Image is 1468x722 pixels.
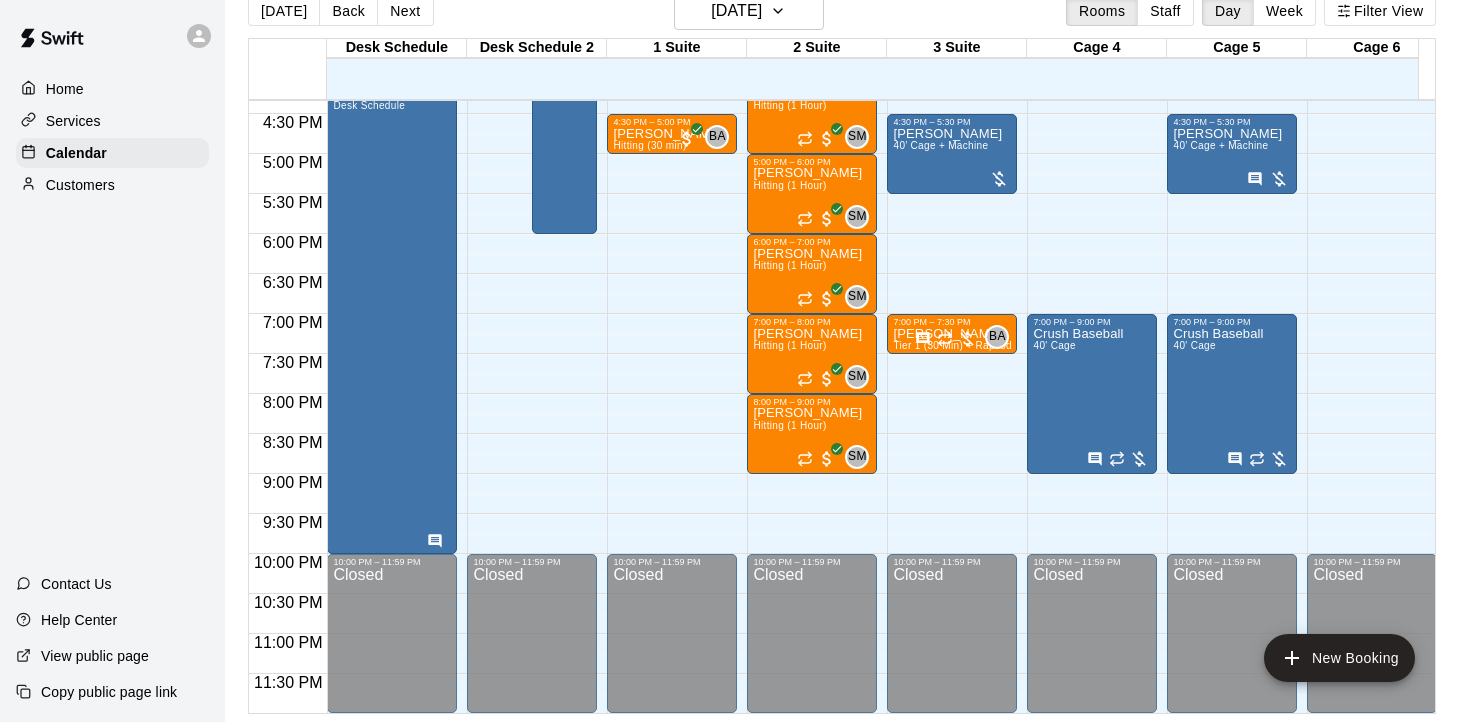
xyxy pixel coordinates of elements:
div: Desk Schedule [327,39,467,58]
div: 10:00 PM – 11:59 PM [333,557,451,567]
div: 4:00 PM – 10:00 PM: Pelcher [327,74,457,554]
div: 7:00 PM – 8:00 PM [753,317,871,327]
div: Brian Anderson [985,325,1009,349]
div: 4:00 PM – 5:00 PM: Jax Miller [747,74,877,154]
span: Hitting (1 Hour) [753,340,826,351]
div: 4:30 PM – 5:00 PM: Hitting (30 min) [607,114,737,154]
div: 7:00 PM – 9:00 PM [1173,317,1291,327]
div: Closed [1033,567,1151,720]
div: 10:00 PM – 11:59 PM [1313,557,1431,567]
div: Steve Malvagna [845,125,869,149]
a: Customers [16,170,209,200]
div: Steve Malvagna [845,365,869,389]
svg: Has notes [1247,171,1263,187]
div: Closed [893,567,1011,720]
div: 4:30 PM – 5:00 PM [613,117,731,127]
div: 7:00 PM – 8:00 PM: Hitting (1 Hour) [747,314,877,394]
div: 8:00 PM – 9:00 PM: Hailey Cordero [747,394,877,474]
span: 5:00 PM [258,154,328,171]
a: Calendar [16,138,209,168]
span: Brian Anderson [993,325,1009,349]
div: 7:00 PM – 9:00 PM [1033,317,1151,327]
div: 10:00 PM – 11:59 PM [1033,557,1151,567]
div: 10:00 PM – 11:59 PM [753,557,871,567]
span: 40’ Cage + Machine [893,140,988,151]
span: 8:30 PM [258,434,328,451]
span: 6:30 PM [258,274,328,291]
div: 1 Suite [607,39,747,58]
button: add [1264,634,1415,682]
div: Home [16,74,209,104]
span: All customers have paid [817,449,837,469]
div: 10:00 PM – 11:59 PM: Closed [1027,554,1157,713]
span: Recurring event [1109,451,1125,467]
span: 11:30 PM [249,674,327,691]
div: 4:30 PM – 5:30 PM [1173,117,1291,127]
div: Steve Malvagna [845,445,869,469]
div: 10:00 PM – 11:59 PM [1173,557,1291,567]
div: Closed [1173,567,1291,720]
span: Recurring event [797,371,813,387]
span: BA [709,127,726,147]
div: 10:00 PM – 11:59 PM [893,557,1011,567]
div: 4:30 PM – 5:30 PM [893,117,1011,127]
span: 10:00 PM [249,554,327,571]
div: 10:00 PM – 11:59 PM [473,557,591,567]
div: 10:00 PM – 11:59 PM: Closed [607,554,737,713]
span: BA [989,327,1006,347]
span: All customers have paid [677,129,697,149]
div: Brian Anderson [705,125,729,149]
span: Steve Malvagna [853,445,869,469]
span: 7:30 PM [258,354,328,371]
p: Services [46,111,101,131]
div: 2 Suite [747,39,887,58]
div: 5:00 PM – 6:00 PM: Mason Lasky [747,154,877,234]
span: 5:30 PM [258,194,328,211]
span: Hitting (1 Hour) [753,260,826,271]
span: Recurring event [797,451,813,467]
div: Closed [613,567,731,720]
div: Cage 6 [1307,39,1447,58]
span: SM [848,447,867,467]
div: Closed [753,567,871,720]
div: 7:00 PM – 9:00 PM: Crush Baseball [1027,314,1157,474]
div: Closed [473,567,591,720]
p: Help Center [41,610,117,630]
span: Brian Anderson [713,125,729,149]
span: Steve Malvagna [853,125,869,149]
span: Recurring event [937,331,953,347]
span: Hitting (1 Hour) [753,100,826,111]
span: Recurring event [797,131,813,147]
span: Desk Schedule [333,100,405,111]
span: 4:30 PM [258,114,328,131]
span: Recurring event [797,211,813,227]
div: 10:00 PM – 11:59 PM: Closed [747,554,877,713]
span: 40' Cage [1033,340,1075,351]
div: 10:00 PM – 11:59 PM: Closed [887,554,1017,713]
span: Hitting (1 Hour) [753,420,826,431]
div: Cage 5 [1167,39,1307,58]
div: 7:00 PM – 9:00 PM: Crush Baseball [1167,314,1297,474]
span: 9:00 PM [258,474,328,491]
span: All customers have paid [817,289,837,309]
span: Steve Malvagna [853,205,869,229]
span: 8:00 PM [258,394,328,411]
svg: Has notes [915,331,931,347]
span: All customers have paid [817,209,837,229]
p: View public page [41,646,149,666]
div: 4:30 PM – 5:30 PM: 40’ Cage + Machine [887,114,1017,194]
div: 8:00 PM – 9:00 PM [753,397,871,407]
div: 6:00 PM – 7:00 PM: Hank Hallam [747,234,877,314]
span: Steve Malvagna [853,365,869,389]
div: 6:00 PM – 7:00 PM [753,237,871,247]
p: Calendar [46,143,107,163]
div: Closed [1313,567,1431,720]
span: Steve Malvagna [853,285,869,309]
p: Copy public page link [41,682,177,702]
span: SM [848,207,867,227]
svg: Has notes [427,533,443,549]
div: 10:00 PM – 11:59 PM: Closed [1307,554,1437,713]
a: Services [16,106,209,136]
